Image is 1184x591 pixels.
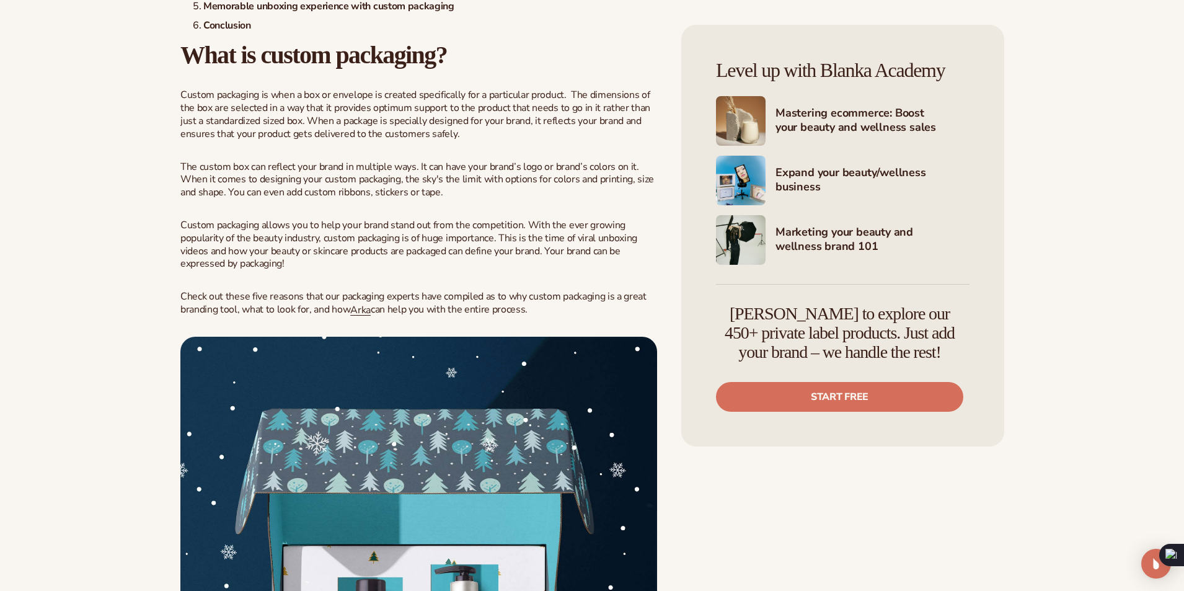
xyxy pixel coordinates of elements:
span: Custom packaging allows you to help your brand stand out from the competition. With the ever grow... [180,218,637,270]
h4: Mastering ecommerce: Boost your beauty and wellness sales [775,106,970,136]
img: Shopify Image 3 [716,96,766,146]
span: Check out these five reasons that our packaging experts have compiled as to why custom packaging ... [180,290,647,316]
strong: Conclusion [203,19,251,32]
h4: [PERSON_NAME] to explore our 450+ private label products. Just add your brand – we handle the rest! [716,304,963,362]
h4: Marketing your beauty and wellness brand 101 [775,225,970,256]
a: Shopify Image 5 Marketing your beauty and wellness brand 101 [716,215,970,265]
span: The custom box can reflect your brand in multiple ways. It can have your brand’s logo or brand’s ... [180,160,654,200]
div: Open Intercom Messenger [1141,549,1171,579]
h4: Expand your beauty/wellness business [775,166,970,196]
a: Shopify Image 3 Mastering ecommerce: Boost your beauty and wellness sales [716,96,970,146]
h4: Level up with Blanka Academy [716,60,970,81]
span: Custom packaging is when a box or envelope is created specifically for a particular product. The ... [180,88,650,140]
strong: What is custom packaging? [180,41,447,69]
img: Shopify Image 4 [716,156,766,205]
a: Start free [716,382,963,412]
a: Shopify Image 4 Expand your beauty/wellness business [716,156,970,205]
img: Shopify Image 5 [716,215,766,265]
span: can help you with the entire process. [371,303,528,316]
a: Arka [350,303,371,317]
